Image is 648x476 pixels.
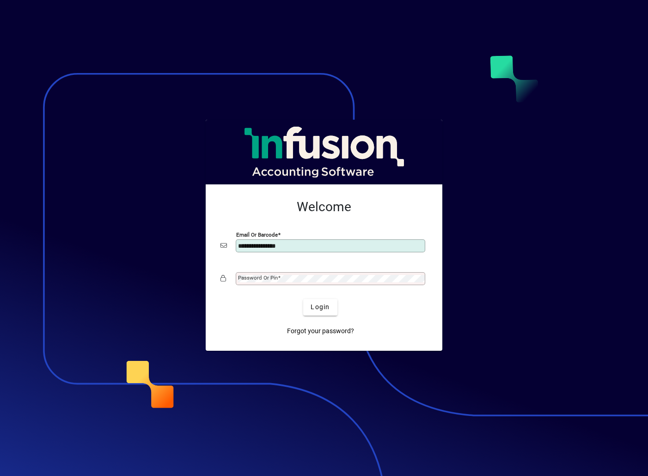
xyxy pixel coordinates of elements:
[303,299,337,316] button: Login
[283,323,358,340] a: Forgot your password?
[220,199,428,215] h2: Welcome
[236,231,278,238] mat-label: Email or Barcode
[311,302,330,312] span: Login
[238,275,278,281] mat-label: Password or Pin
[287,326,354,336] span: Forgot your password?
